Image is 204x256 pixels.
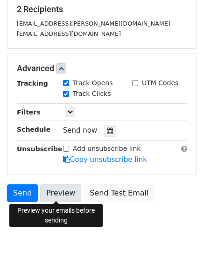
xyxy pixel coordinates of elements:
h5: Advanced [17,63,187,74]
iframe: Chat Widget [157,211,204,256]
strong: Unsubscribe [17,145,63,153]
strong: Schedule [17,126,50,133]
label: Track Opens [73,78,113,88]
label: Track Clicks [73,89,111,99]
a: Send Test Email [84,184,155,202]
strong: Tracking [17,80,48,87]
div: Preview your emails before sending [9,204,103,227]
label: Add unsubscribe link [73,144,141,154]
a: Preview [40,184,81,202]
small: [EMAIL_ADDRESS][PERSON_NAME][DOMAIN_NAME] [17,20,170,27]
small: [EMAIL_ADDRESS][DOMAIN_NAME] [17,30,121,37]
label: UTM Codes [142,78,178,88]
strong: Filters [17,108,41,116]
a: Copy unsubscribe link [63,155,147,164]
span: Send now [63,126,98,135]
a: Send [7,184,38,202]
h5: 2 Recipients [17,4,187,14]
